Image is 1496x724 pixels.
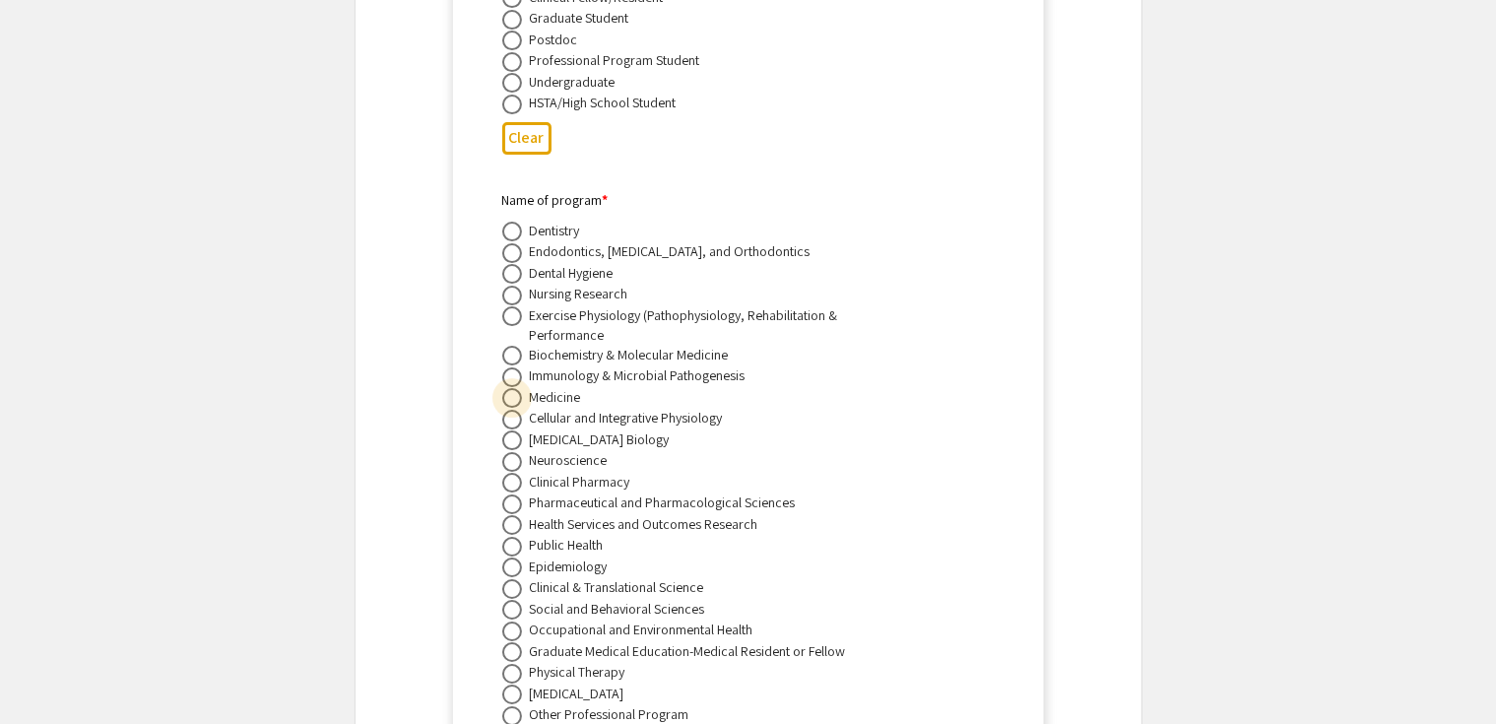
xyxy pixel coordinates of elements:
[530,704,689,724] div: Other Professional Program
[530,221,580,240] div: Dentistry
[530,472,630,492] div: Clinical Pharmacy
[502,122,552,155] button: Clear
[530,345,729,364] div: Biochemistry & Molecular Medicine
[530,241,811,261] div: Endodontics, [MEDICAL_DATA], and Orthodontics
[530,305,875,345] div: Exercise Physiology (Pathophysiology, Rehabilitation & Performance
[530,684,624,703] div: [MEDICAL_DATA]
[530,365,746,385] div: Immunology & Microbial Pathogenesis
[530,93,677,112] div: HSTA/High School Student
[530,8,629,28] div: Graduate Student
[530,450,608,470] div: Neuroscience
[530,408,723,428] div: Cellular and Integrative Physiology
[530,493,796,512] div: Pharmaceutical and Pharmacological Sciences
[530,284,628,303] div: Nursing Research
[530,662,625,682] div: Physical Therapy
[530,514,758,534] div: Health Services and Outcomes Research
[530,263,614,283] div: Dental Hygiene
[530,599,705,619] div: Social and Behavioral Sciences
[530,429,670,449] div: [MEDICAL_DATA] Biology
[530,387,581,407] div: Medicine
[530,30,578,49] div: Postdoc
[530,72,616,92] div: Undergraduate
[530,557,608,576] div: Epidemiology
[530,535,604,555] div: Public Health
[15,635,84,709] iframe: Chat
[530,50,700,70] div: Professional Program Student
[530,577,704,597] div: Clinical & Translational Science
[530,641,846,661] div: Graduate Medical Education-Medical Resident or Fellow
[530,620,753,639] div: Occupational and Environmental Health
[502,191,609,209] mat-label: Name of program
